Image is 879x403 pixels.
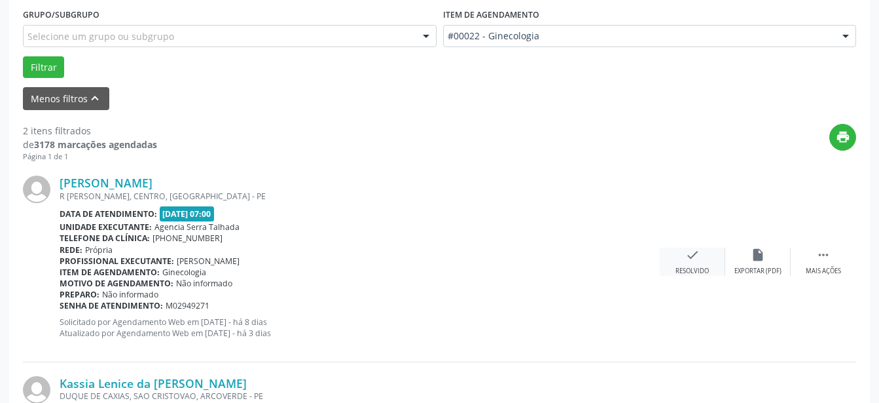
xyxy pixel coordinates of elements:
div: Mais ações [806,267,841,276]
b: Motivo de agendamento: [60,278,173,289]
div: de [23,138,157,151]
div: Resolvido [675,267,709,276]
b: Telefone da clínica: [60,233,150,244]
a: [PERSON_NAME] [60,176,152,190]
p: Solicitado por Agendamento Web em [DATE] - há 8 dias Atualizado por Agendamento Web em [DATE] - h... [60,317,660,339]
span: [PERSON_NAME] [177,256,240,267]
span: Selecione um grupo ou subgrupo [27,29,174,43]
span: Própria [85,244,113,256]
button: Menos filtroskeyboard_arrow_up [23,87,109,110]
span: Não informado [176,278,232,289]
span: #00022 - Ginecologia [448,29,830,43]
i: keyboard_arrow_up [88,91,102,106]
b: Data de atendimento: [60,208,157,220]
span: Não informado [102,289,158,300]
label: Grupo/Subgrupo [23,5,99,25]
button: Filtrar [23,56,64,79]
span: M02949271 [166,300,209,311]
i: check [685,248,700,262]
b: Rede: [60,244,82,256]
i: insert_drive_file [751,248,765,262]
a: Kassia Lenice da [PERSON_NAME] [60,376,247,391]
div: Página 1 de 1 [23,151,157,163]
div: DUQUE DE CAXIAS, SAO CRISTOVAO, ARCOVERDE - PE [60,391,660,402]
div: 2 itens filtrados [23,124,157,138]
i:  [816,248,831,262]
div: Exportar (PDF) [734,267,781,276]
i: print [836,130,850,144]
span: [PHONE_NUMBER] [152,233,223,244]
span: Ginecologia [162,267,206,278]
strong: 3178 marcações agendadas [34,138,157,151]
b: Unidade executante: [60,221,152,233]
b: Profissional executante: [60,256,174,267]
b: Preparo: [60,289,99,300]
label: Item de agendamento [443,5,539,25]
b: Item de agendamento: [60,267,160,278]
img: img [23,176,50,203]
b: Senha de atendimento: [60,300,163,311]
span: [DATE] 07:00 [160,206,215,221]
div: R [PERSON_NAME], CENTRO, [GEOGRAPHIC_DATA] - PE [60,191,660,202]
button: print [829,124,856,151]
span: Agencia Serra Talhada [154,221,240,233]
